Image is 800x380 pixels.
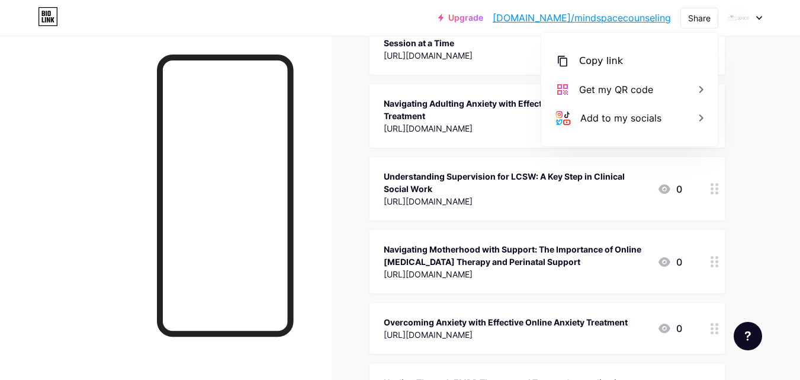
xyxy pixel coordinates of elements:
[579,82,653,97] div: Get my QR code
[384,24,648,49] div: How Online Mental Health Counseling Is Transforming Lives One Session at a Time
[384,97,648,122] div: Navigating Adulting Anxiety with Effective Online Anxiety Treatment
[384,316,628,328] div: Overcoming Anxiety with Effective Online Anxiety Treatment
[657,182,682,196] div: 0
[384,328,628,341] div: [URL][DOMAIN_NAME]
[384,243,648,268] div: Navigating Motherhood with Support: The Importance of Online [MEDICAL_DATA] Therapy and Perinatal...
[384,170,648,195] div: Understanding Supervision for LCSW: A Key Step in Clinical Social Work
[384,122,648,135] div: [URL][DOMAIN_NAME]
[493,11,671,25] a: [DOMAIN_NAME]/mindspacecounseling
[384,268,648,280] div: [URL][DOMAIN_NAME]
[688,12,711,24] div: Share
[657,321,682,336] div: 0
[657,255,682,269] div: 0
[438,13,483,23] a: Upgrade
[580,111,661,125] div: Add to my socials
[384,49,648,62] div: [URL][DOMAIN_NAME]
[384,195,648,207] div: [URL][DOMAIN_NAME]
[579,54,623,68] div: Copy link
[727,7,750,29] img: mindspacecounseling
